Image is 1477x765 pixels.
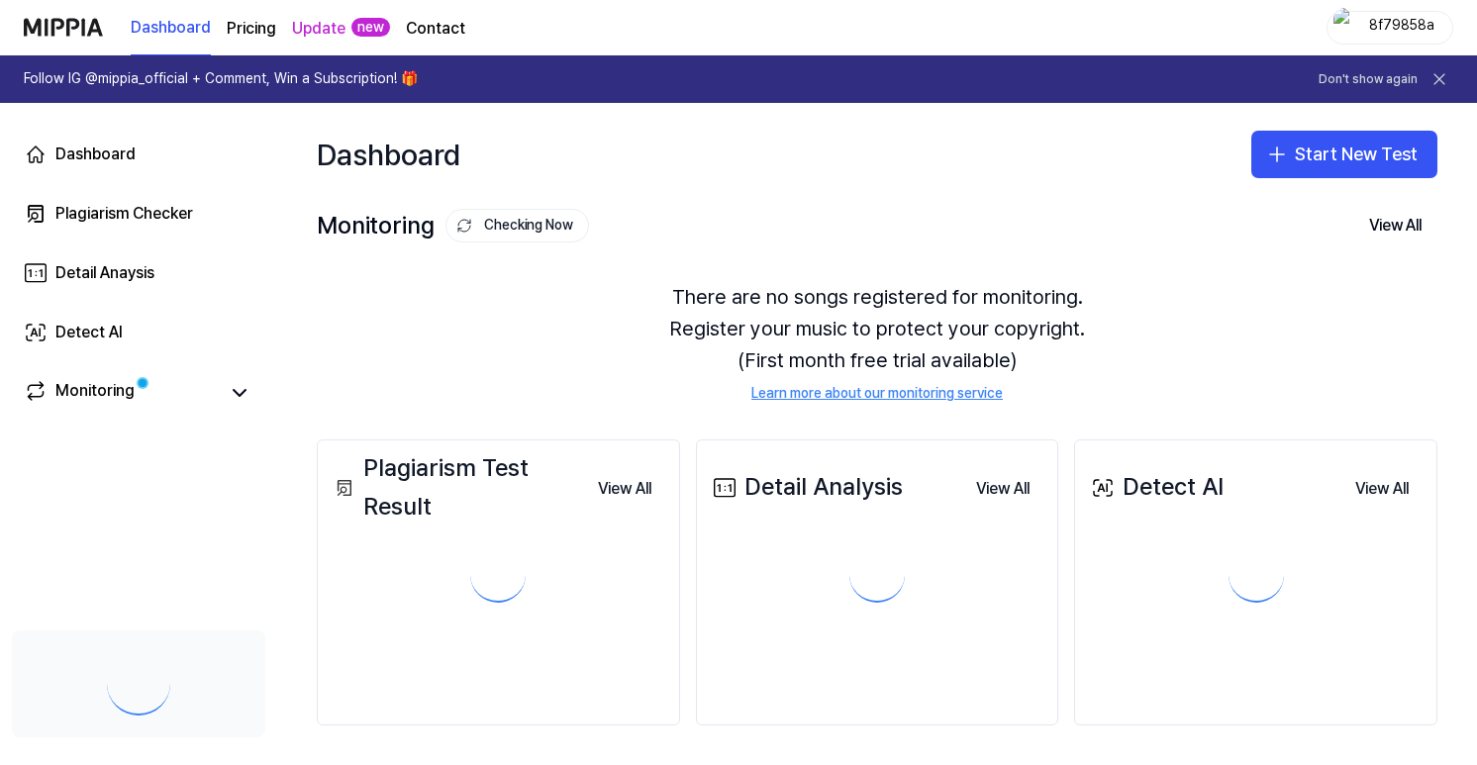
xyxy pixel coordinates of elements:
[227,17,276,41] a: Pricing
[445,209,589,242] button: Checking Now
[12,249,265,297] a: Detail Anaysis
[1327,11,1453,45] button: profile8f79858a
[751,384,1003,404] a: Learn more about our monitoring service
[1353,206,1437,245] button: View All
[582,469,667,509] button: View All
[24,379,218,407] a: Monitoring
[24,69,418,89] h1: Follow IG @mippia_official + Comment, Win a Subscription! 🎁
[960,467,1045,509] a: View All
[12,309,265,356] a: Detect AI
[55,261,154,285] div: Detail Anaysis
[1333,8,1357,48] img: profile
[12,190,265,238] a: Plagiarism Checker
[709,468,903,506] div: Detail Analysis
[317,257,1437,428] div: There are no songs registered for monitoring. Register your music to protect your copyright. (Fir...
[1087,468,1224,506] div: Detect AI
[55,379,135,407] div: Monitoring
[960,469,1045,509] button: View All
[1339,469,1425,509] button: View All
[582,467,667,509] a: View All
[351,18,390,38] div: new
[1251,131,1437,178] button: Start New Test
[131,1,211,55] a: Dashboard
[317,207,589,244] div: Monitoring
[406,17,465,41] a: Contact
[317,123,460,186] div: Dashboard
[292,17,345,41] a: Update
[55,143,136,166] div: Dashboard
[1363,16,1440,38] div: 8f79858a
[55,321,123,344] div: Detect AI
[1319,71,1418,88] button: Don't show again
[12,131,265,178] a: Dashboard
[1339,467,1425,509] a: View All
[330,449,582,526] div: Plagiarism Test Result
[55,202,193,226] div: Plagiarism Checker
